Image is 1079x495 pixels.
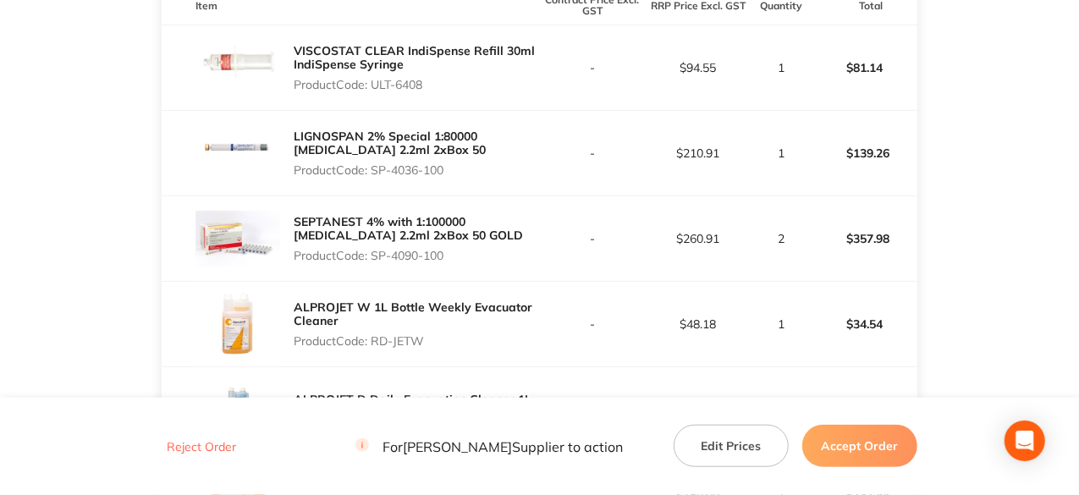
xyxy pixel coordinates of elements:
[751,146,810,160] p: 1
[195,282,280,366] img: OXpsc3B0MQ
[195,111,280,195] img: cjYwbnpjOA
[294,249,539,262] p: Product Code: SP-4090-100
[195,25,280,110] img: cWM4ZXEwag
[674,425,789,467] button: Edit Prices
[195,196,280,281] img: Z2Q3aWY5ag
[294,392,531,407] a: ALPROJET D Daily Evacuation Cleaner 1L
[646,146,750,160] p: $210.91
[751,317,810,331] p: 1
[294,43,535,72] a: VISCOSTAT CLEAR IndiSpense Refill 30ml IndiSpense Syringe
[812,47,917,88] p: $81.14
[541,317,645,331] p: -
[812,218,917,259] p: $357.98
[355,438,623,454] p: For [PERSON_NAME] Supplier to action
[751,61,810,74] p: 1
[541,232,645,245] p: -
[294,163,539,177] p: Product Code: SP-4036-100
[802,425,917,467] button: Accept Order
[812,389,917,430] p: $44.43
[646,232,750,245] p: $260.91
[1005,421,1045,461] div: Open Intercom Messenger
[294,214,523,243] a: SEPTANEST 4% with 1:100000 [MEDICAL_DATA] 2.2ml 2xBox 50 GOLD
[751,232,810,245] p: 2
[541,61,645,74] p: -
[646,317,750,331] p: $48.18
[541,146,645,160] p: -
[294,129,486,157] a: LIGNOSPAN 2% Special 1:80000 [MEDICAL_DATA] 2.2ml 2xBox 50
[294,78,539,91] p: Product Code: ULT-6408
[162,439,241,454] button: Reject Order
[812,133,917,173] p: $139.26
[294,334,539,348] p: Product Code: RD-JETW
[294,300,532,328] a: ALPROJET W 1L Bottle Weekly Evacuator Cleaner
[646,61,750,74] p: $94.55
[812,304,917,344] p: $34.54
[195,367,280,452] img: djYyY2s1bQ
